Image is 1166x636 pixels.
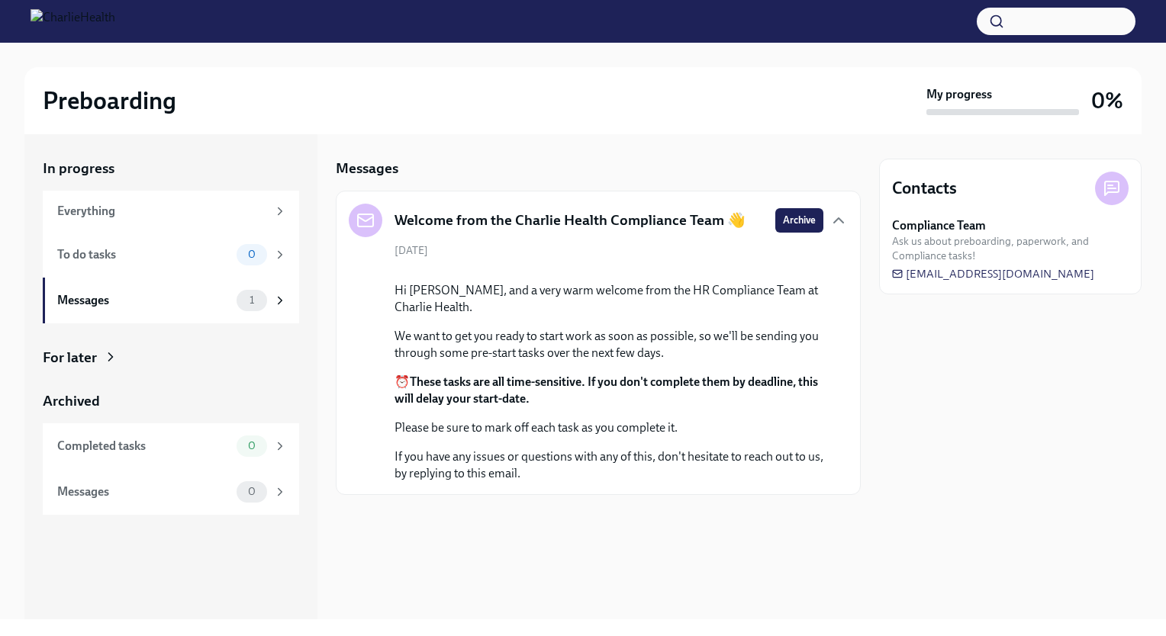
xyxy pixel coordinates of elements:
[395,374,818,406] strong: These tasks are all time-sensitive. If you don't complete them by deadline, this will delay your ...
[57,292,230,309] div: Messages
[892,217,986,234] strong: Compliance Team
[43,159,299,178] a: In progress
[57,438,230,455] div: Completed tasks
[43,348,97,368] div: For later
[1091,87,1123,114] h3: 0%
[892,234,1129,263] span: Ask us about preboarding, paperwork, and Compliance tasks!
[43,278,299,323] a: Messages1
[892,266,1094,281] a: [EMAIL_ADDRESS][DOMAIN_NAME]
[395,419,823,436] p: Please be sure to mark off each task as you complete it.
[43,191,299,232] a: Everything
[57,203,267,220] div: Everything
[336,159,398,178] h5: Messages
[43,85,176,116] h2: Preboarding
[43,423,299,469] a: Completed tasks0
[239,249,265,260] span: 0
[783,213,816,228] span: Archive
[43,469,299,515] a: Messages0
[775,208,823,233] button: Archive
[395,243,428,258] span: [DATE]
[892,177,957,200] h4: Contacts
[57,483,230,500] div: Messages
[395,374,823,407] p: ⏰
[239,486,265,497] span: 0
[926,86,992,103] strong: My progress
[395,328,823,361] p: We want to get you ready to start work as soon as possible, so we'll be sending you through some ...
[239,440,265,451] span: 0
[395,448,823,482] p: If you have any issues or questions with any of this, don't hesitate to reach out to us, by reply...
[240,294,263,306] span: 1
[31,9,115,34] img: CharlieHealth
[43,348,299,368] a: For later
[43,391,299,411] a: Archived
[57,246,230,263] div: To do tasks
[395,282,823,316] p: Hi [PERSON_NAME], and a very warm welcome from the HR Compliance Team at Charlie Health.
[43,232,299,278] a: To do tasks0
[395,210,746,230] h5: Welcome from the Charlie Health Compliance Team 👋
